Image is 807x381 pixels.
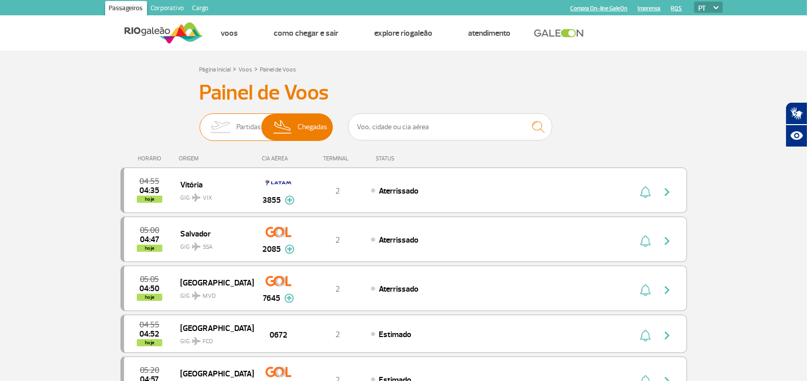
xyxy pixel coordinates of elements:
span: [GEOGRAPHIC_DATA] [180,276,246,289]
a: Página Inicial [200,66,231,74]
div: Plugin de acessibilidade da Hand Talk. [786,102,807,147]
span: 2 [335,284,340,294]
a: Explore RIOgaleão [375,28,433,38]
a: Painel de Voos [260,66,297,74]
span: FCO [203,337,213,346]
img: destiny_airplane.svg [192,194,201,202]
input: Voo, cidade ou cia aérea [348,113,552,140]
a: Compra On-line GaleOn [571,5,628,12]
img: mais-info-painel-voo.svg [285,245,295,254]
a: > [255,63,258,75]
img: seta-direita-painel-voo.svg [661,186,673,198]
a: Voos [221,28,238,38]
span: Aterrissado [379,284,419,294]
img: mais-info-painel-voo.svg [285,196,295,205]
a: Corporativo [147,1,188,17]
img: destiny_airplane.svg [192,292,201,300]
span: hoje [137,339,162,346]
span: 2025-08-29 05:00:00 [140,227,159,234]
div: TERMINAL [304,155,371,162]
span: hoje [137,196,162,203]
span: 2025-08-29 04:47:50 [140,236,159,243]
div: STATUS [371,155,454,162]
h3: Painel de Voos [200,80,608,106]
span: 3855 [262,194,281,206]
span: VIX [203,194,212,203]
span: GIG [180,286,246,301]
img: sino-painel-voo.svg [640,284,651,296]
span: 2 [335,235,340,245]
span: Chegadas [298,114,327,140]
a: Voos [239,66,253,74]
span: 0672 [270,329,287,341]
img: seta-direita-painel-voo.svg [661,235,673,247]
img: seta-direita-painel-voo.svg [661,284,673,296]
img: slider-desembarque [268,114,298,140]
span: [GEOGRAPHIC_DATA] [180,321,246,335]
span: 2025-08-29 04:52:00 [139,330,159,338]
span: MVD [203,292,216,301]
span: 2 [335,186,340,196]
span: 2025-08-29 04:55:00 [139,321,159,328]
a: Cargo [188,1,213,17]
img: seta-direita-painel-voo.svg [661,329,673,342]
button: Abrir recursos assistivos. [786,125,807,147]
div: ORIGEM [179,155,253,162]
span: SSA [203,243,213,252]
img: sino-painel-voo.svg [640,329,651,342]
button: Abrir tradutor de língua de sinais. [786,102,807,125]
span: 7645 [263,292,280,304]
div: CIA AÉREA [253,155,304,162]
img: sino-painel-voo.svg [640,235,651,247]
div: HORÁRIO [124,155,179,162]
img: destiny_airplane.svg [192,243,201,251]
img: destiny_airplane.svg [192,337,201,345]
a: Imprensa [638,5,661,12]
span: 2025-08-29 04:35:43 [139,187,159,194]
span: 2025-08-29 05:20:00 [140,367,159,374]
span: hoje [137,294,162,301]
a: Como chegar e sair [274,28,339,38]
span: 2085 [262,243,281,255]
span: Partidas [236,114,261,140]
span: GIG [180,188,246,203]
span: Vitória [180,178,246,191]
span: Aterrissado [379,186,419,196]
a: Atendimento [469,28,511,38]
a: RQS [671,5,682,12]
span: Salvador [180,227,246,240]
span: hoje [137,245,162,252]
span: [GEOGRAPHIC_DATA] [180,367,246,380]
span: GIG [180,331,246,346]
img: mais-info-painel-voo.svg [284,294,294,303]
span: Aterrissado [379,235,419,245]
span: 2 [335,329,340,340]
span: 2025-08-29 04:50:00 [139,285,159,292]
span: GIG [180,237,246,252]
img: sino-painel-voo.svg [640,186,651,198]
a: > [233,63,237,75]
span: Estimado [379,329,411,340]
span: 2025-08-29 04:55:00 [139,178,159,185]
img: slider-embarque [204,114,236,140]
a: Passageiros [105,1,147,17]
span: 2025-08-29 05:05:00 [140,276,159,283]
